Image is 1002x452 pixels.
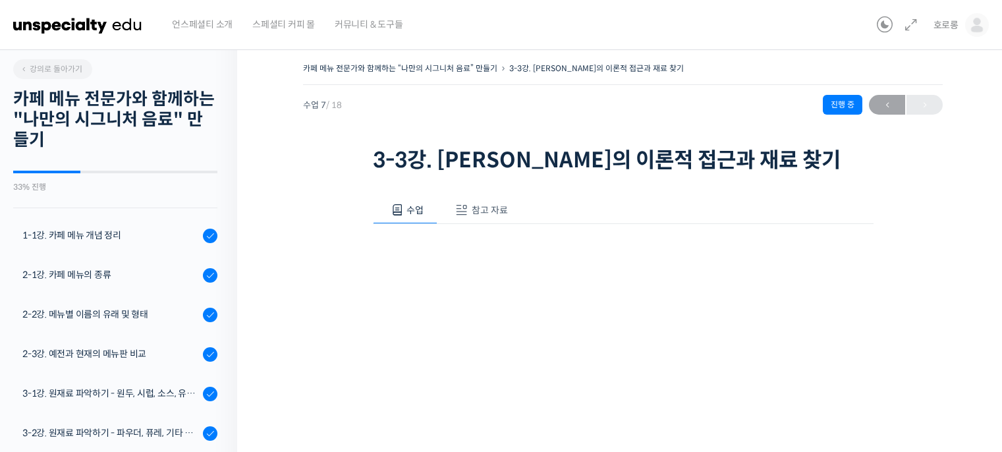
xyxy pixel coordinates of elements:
a: 강의로 돌아가기 [13,59,92,79]
div: 2-3강. 예전과 현재의 메뉴판 비교 [22,347,199,361]
div: 진행 중 [823,95,862,115]
div: 3-2강. 원재료 파악하기 - 파우더, 퓨레, 기타 잔 쉐입, 사용도구 [22,426,199,440]
div: 2-1강. 카페 메뉴의 종류 [22,268,199,282]
span: ← [869,96,905,114]
span: 수업 [406,204,424,216]
a: 카페 메뉴 전문가와 함께하는 “나만의 시그니처 음료” 만들기 [303,63,497,73]
span: 참고 자료 [472,204,508,216]
div: 3-1강. 원재료 파악하기 - 원두, 시럽, 소스, 유제품 [22,386,199,401]
span: 수업 7 [303,101,342,109]
span: 호로롱 [933,19,959,31]
div: 1-1강. 카페 메뉴 개념 정리 [22,228,199,242]
a: ←이전 [869,95,905,115]
h2: 카페 메뉴 전문가와 함께하는 "나만의 시그니처 음료" 만들기 [13,89,217,151]
h1: 3-3강. [PERSON_NAME]의 이론적 접근과 재료 찾기 [373,148,874,173]
div: 2-2강. 메뉴별 이름의 유래 및 형태 [22,307,199,322]
span: / 18 [326,99,342,111]
span: 강의로 돌아가기 [20,64,82,74]
div: 33% 진행 [13,183,217,191]
a: 3-3강. [PERSON_NAME]의 이론적 접근과 재료 찾기 [509,63,684,73]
